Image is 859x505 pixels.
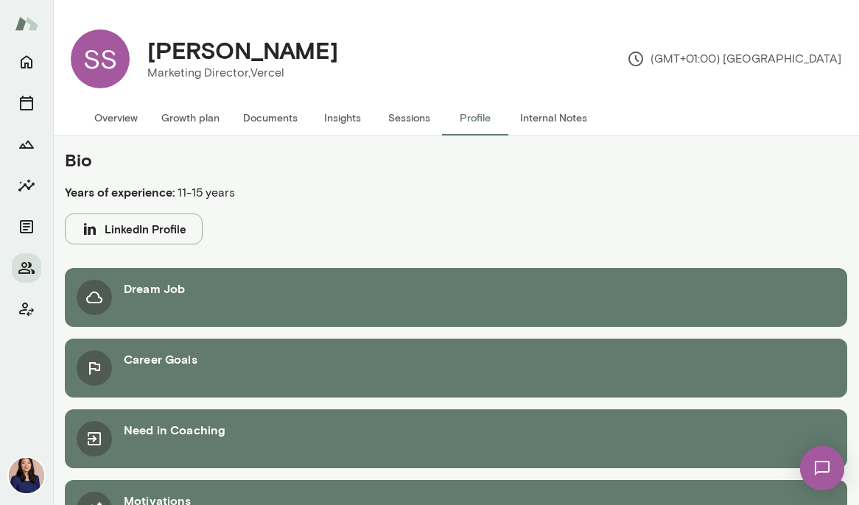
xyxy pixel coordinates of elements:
[65,148,560,172] h5: Bio
[12,294,41,324] button: Client app
[12,130,41,159] button: Growth Plan
[442,100,508,135] button: Profile
[147,36,338,64] h4: [PERSON_NAME]
[376,100,442,135] button: Sessions
[12,253,41,283] button: Members
[12,171,41,200] button: Insights
[124,350,197,368] h6: Career Goals
[65,185,175,199] b: Years of experience:
[627,50,841,68] p: (GMT+01:00) [GEOGRAPHIC_DATA]
[12,88,41,118] button: Sessions
[71,29,130,88] div: SS
[124,280,185,297] h6: Dream Job
[231,100,309,135] button: Documents
[150,100,231,135] button: Growth plan
[15,10,38,38] img: Mento
[9,458,44,493] img: Leah Kim
[124,421,225,439] h6: Need in Coaching
[65,183,560,202] p: 11-15 years
[508,100,599,135] button: Internal Notes
[12,47,41,77] button: Home
[83,100,150,135] button: Overview
[12,212,41,241] button: Documents
[65,213,203,244] button: LinkedIn Profile
[147,64,338,82] p: Marketing Director, Vercel
[309,100,376,135] button: Insights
